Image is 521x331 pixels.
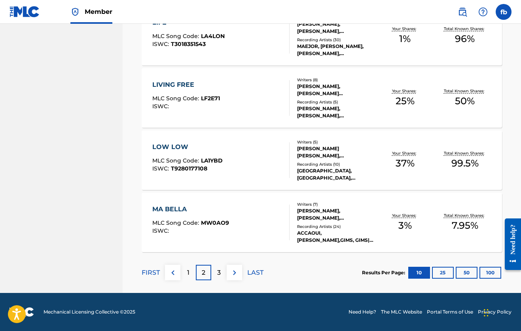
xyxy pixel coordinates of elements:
p: LAST [247,268,263,277]
div: Writers ( 5 ) [297,139,375,145]
span: ISWC : [152,40,171,48]
div: [PERSON_NAME], [PERSON_NAME], [PERSON_NAME], [PERSON_NAME], [PERSON_NAME], [PERSON_NAME] [PERSON_... [297,21,375,35]
span: 50 % [455,94,475,108]
a: LIFEMLC Song Code:LA4LONISWC:T3018351543Writers (6)[PERSON_NAME], [PERSON_NAME], [PERSON_NAME], [... [142,6,502,65]
span: Member [85,7,112,16]
iframe: Resource Center [499,210,521,278]
span: ISWC : [152,227,171,234]
button: 10 [408,267,430,279]
span: LA1YBD [201,157,223,164]
p: 2 [202,268,205,277]
a: Portal Terms of Use [427,308,473,316]
div: [PERSON_NAME], [PERSON_NAME], [PERSON_NAME], [PERSON_NAME], [PERSON_NAME] [297,105,375,119]
img: search [458,7,467,17]
a: The MLC Website [381,308,422,316]
p: Total Known Shares: [444,212,486,218]
button: 100 [479,267,501,279]
p: Total Known Shares: [444,150,486,156]
div: Recording Artists ( 24 ) [297,224,375,230]
div: ACCAOUI,[PERSON_NAME],GIMS, GIMS|[PERSON_NAME]|[PERSON_NAME], [PERSON_NAME], [PERSON_NAME], GIMS,... [297,230,375,244]
span: 1 % [399,32,411,46]
p: Your Shares: [392,26,418,32]
div: Recording Artists ( 5 ) [297,99,375,105]
div: [PERSON_NAME], [PERSON_NAME] [PERSON_NAME], [PERSON_NAME], [PERSON_NAME], [PERSON_NAME], [PERSON_... [297,83,375,97]
a: LOW LOWMLC Song Code:LA1YBDISWC:T9280177108Writers (5)[PERSON_NAME] [PERSON_NAME], [PERSON_NAME],... [142,130,502,190]
div: Writers ( 8 ) [297,77,375,83]
div: Drag [484,301,489,325]
span: 7.95 % [452,218,478,233]
a: MA BELLAMLC Song Code:MW0AO9ISWC:Writers (7)[PERSON_NAME], [PERSON_NAME], [PERSON_NAME], [PERSON_... [142,193,502,252]
span: T3018351543 [171,40,206,48]
span: Mechanical Licensing Collective © 2025 [44,308,135,316]
p: Your Shares: [392,212,418,218]
span: ISWC : [152,103,171,110]
p: FIRST [142,268,160,277]
a: LIVING FREEMLC Song Code:LF2E71ISWC:Writers (8)[PERSON_NAME], [PERSON_NAME] [PERSON_NAME], [PERSO... [142,68,502,128]
p: 3 [217,268,221,277]
span: 99.5 % [451,156,479,170]
span: LF2E71 [201,95,220,102]
span: 25 % [396,94,415,108]
span: MLC Song Code : [152,157,201,164]
div: MAEJOR, [PERSON_NAME], [PERSON_NAME], [PERSON_NAME], [PERSON_NAME], [PERSON_NAME], [PERSON_NAME],... [297,43,375,57]
span: MLC Song Code : [152,219,201,226]
img: help [478,7,488,17]
a: Privacy Policy [478,308,512,316]
div: LIVING FREE [152,80,220,90]
button: 50 [456,267,477,279]
p: Your Shares: [392,150,418,156]
p: Total Known Shares: [444,26,486,32]
span: 96 % [455,32,475,46]
span: MW0AO9 [201,219,229,226]
a: Public Search [455,4,470,20]
img: Top Rightsholder [70,7,80,17]
div: Help [475,4,491,20]
img: right [230,268,239,277]
div: Writers ( 7 ) [297,201,375,207]
button: 25 [432,267,454,279]
p: 1 [187,268,189,277]
a: Need Help? [349,308,376,316]
span: 37 % [396,156,415,170]
div: [GEOGRAPHIC_DATA], [GEOGRAPHIC_DATA], [GEOGRAPHIC_DATA], [GEOGRAPHIC_DATA], [GEOGRAPHIC_DATA] [297,167,375,182]
div: LOW LOW [152,142,223,152]
img: left [168,268,178,277]
span: 3 % [398,218,412,233]
span: MLC Song Code : [152,95,201,102]
div: MA BELLA [152,205,229,214]
span: MLC Song Code : [152,33,201,40]
p: Total Known Shares: [444,88,486,94]
div: [PERSON_NAME] [PERSON_NAME], [PERSON_NAME], [PERSON_NAME], [PERSON_NAME], [PERSON_NAME] [297,145,375,159]
div: User Menu [496,4,512,20]
div: Recording Artists ( 10 ) [297,161,375,167]
div: Recording Artists ( 30 ) [297,37,375,43]
iframe: Chat Widget [481,293,521,331]
span: LA4LON [201,33,225,40]
span: T9280177108 [171,165,207,172]
div: [PERSON_NAME], [PERSON_NAME], [PERSON_NAME], [PERSON_NAME], [PERSON_NAME], ANIMAL PRODUCER, [PERS... [297,207,375,222]
span: ISWC : [152,165,171,172]
p: Your Shares: [392,88,418,94]
p: Results Per Page: [362,269,407,276]
img: logo [9,307,34,317]
img: MLC Logo [9,6,40,17]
